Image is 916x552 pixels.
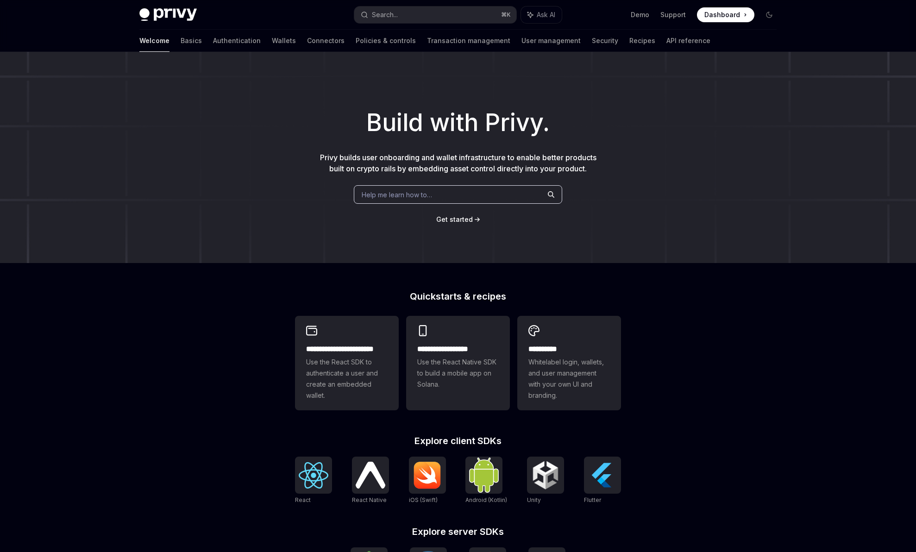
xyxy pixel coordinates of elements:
img: Android (Kotlin) [469,458,499,492]
span: Ask AI [537,10,555,19]
a: FlutterFlutter [584,457,621,505]
span: React [295,496,311,503]
span: Whitelabel login, wallets, and user management with your own UI and branding. [528,357,610,401]
span: Privy builds user onboarding and wallet infrastructure to enable better products built on crypto ... [320,153,596,173]
a: Connectors [307,30,345,52]
a: UnityUnity [527,457,564,505]
a: **** **** **** ***Use the React Native SDK to build a mobile app on Solana. [406,316,510,410]
a: Basics [181,30,202,52]
a: API reference [666,30,710,52]
span: ⌘ K [501,11,511,19]
a: Security [592,30,618,52]
h1: Build with Privy. [15,105,901,141]
h2: Explore server SDKs [295,527,621,536]
span: Unity [527,496,541,503]
div: Search... [372,9,398,20]
span: Get started [436,215,473,223]
a: React NativeReact Native [352,457,389,505]
a: User management [521,30,581,52]
a: **** *****Whitelabel login, wallets, and user management with your own UI and branding. [517,316,621,410]
button: Search...⌘K [354,6,516,23]
span: Use the React Native SDK to build a mobile app on Solana. [417,357,499,390]
img: React [299,462,328,489]
a: Policies & controls [356,30,416,52]
img: React Native [356,462,385,488]
span: Dashboard [704,10,740,19]
span: Help me learn how to… [362,190,432,200]
h2: Explore client SDKs [295,436,621,445]
span: Use the React SDK to authenticate a user and create an embedded wallet. [306,357,388,401]
a: Android (Kotlin)Android (Kotlin) [465,457,507,505]
span: Flutter [584,496,601,503]
img: dark logo [139,8,197,21]
a: Support [660,10,686,19]
span: iOS (Swift) [409,496,438,503]
a: Authentication [213,30,261,52]
a: Recipes [629,30,655,52]
a: Wallets [272,30,296,52]
span: Android (Kotlin) [465,496,507,503]
img: Flutter [588,460,617,490]
button: Ask AI [521,6,562,23]
a: Transaction management [427,30,510,52]
button: Toggle dark mode [762,7,777,22]
h2: Quickstarts & recipes [295,292,621,301]
a: Welcome [139,30,169,52]
a: Get started [436,215,473,224]
a: ReactReact [295,457,332,505]
a: Dashboard [697,7,754,22]
a: iOS (Swift)iOS (Swift) [409,457,446,505]
a: Demo [631,10,649,19]
span: React Native [352,496,387,503]
img: Unity [531,460,560,490]
img: iOS (Swift) [413,461,442,489]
